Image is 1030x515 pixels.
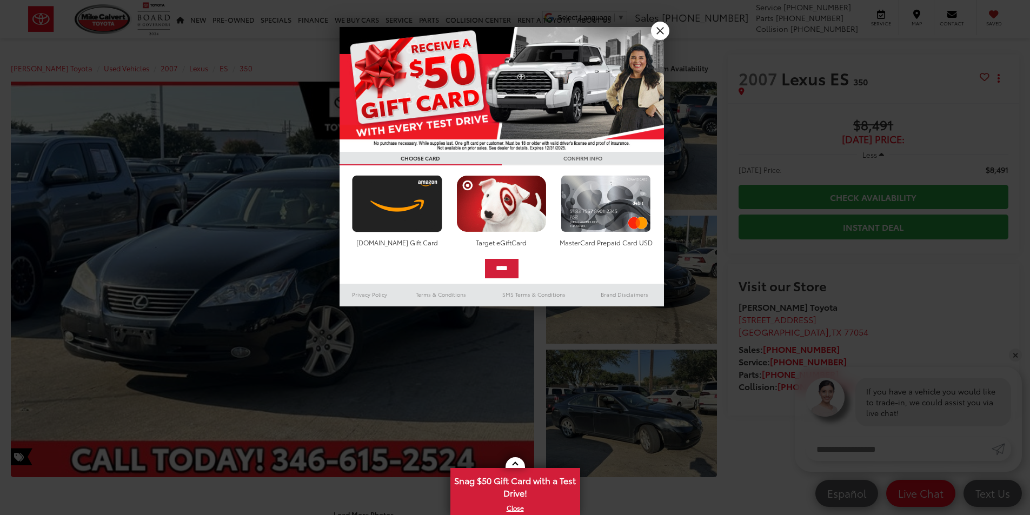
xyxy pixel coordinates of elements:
[483,288,585,301] a: SMS Terms & Conditions
[585,288,664,301] a: Brand Disclaimers
[340,152,502,165] h3: CHOOSE CARD
[451,469,579,502] span: Snag $50 Gift Card with a Test Drive!
[349,238,445,247] div: [DOMAIN_NAME] Gift Card
[558,175,654,232] img: mastercard.png
[558,238,654,247] div: MasterCard Prepaid Card USD
[340,27,664,152] img: 55838_top_625864.jpg
[400,288,482,301] a: Terms & Conditions
[502,152,664,165] h3: CONFIRM INFO
[454,238,549,247] div: Target eGiftCard
[349,175,445,232] img: amazoncard.png
[340,288,400,301] a: Privacy Policy
[454,175,549,232] img: targetcard.png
